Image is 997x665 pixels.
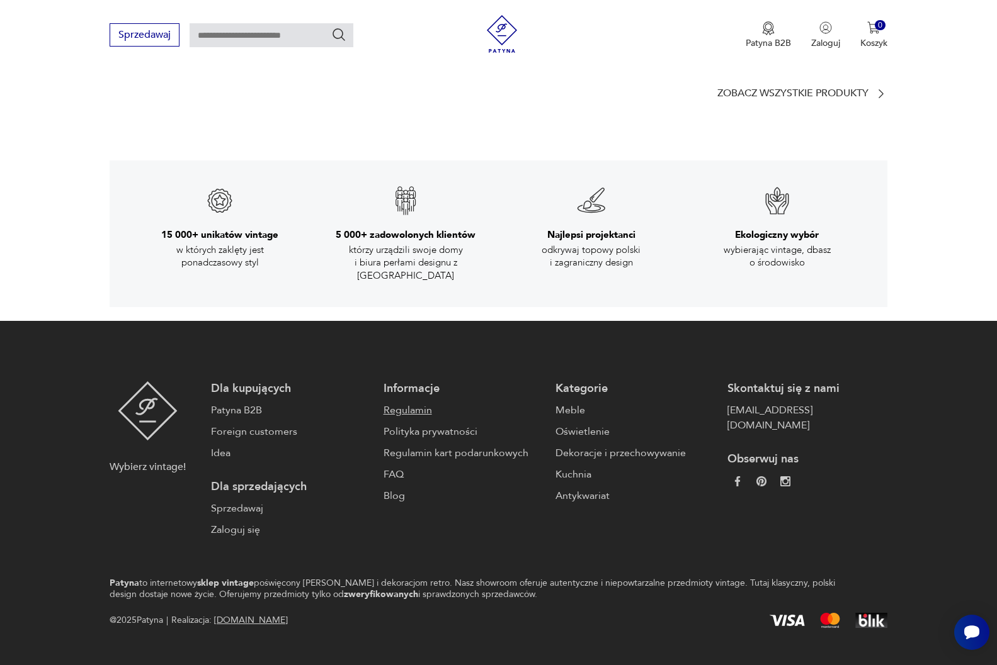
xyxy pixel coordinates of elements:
[875,20,886,31] div: 0
[110,31,179,40] a: Sprzedawaj
[211,381,370,396] p: Dla kupujących
[860,21,887,49] button: 0Koszyk
[197,577,254,589] strong: sklep vintage
[855,613,887,628] img: BLIK
[735,228,819,241] h3: Ekologiczny wybór
[727,452,887,467] p: Obserwuj nas
[336,243,475,282] p: którzy urządzili swoje domy i biura perłami designu z [GEOGRAPHIC_DATA]
[708,243,846,269] p: wybierając vintage, dbasz o środowisko
[110,577,139,589] strong: Patyna
[211,424,370,439] a: Foreign customers
[746,21,791,49] a: Ikona medaluPatyna B2B
[811,21,840,49] button: Zaloguj
[171,613,288,628] span: Realizacja:
[483,15,521,53] img: Patyna - sklep z meblami i dekoracjami vintage
[110,578,843,600] p: to internetowy poświęcony [PERSON_NAME] i dekoracjom retro. Nasz showroom oferuje autentyczne i n...
[811,37,840,49] p: Zaloguj
[762,21,775,35] img: Ikona medalu
[555,403,715,418] a: Meble
[727,403,887,433] a: [EMAIL_ADDRESS][DOMAIN_NAME]
[151,243,289,269] p: w których zaklęty jest ponadczasowy styl
[780,476,790,486] img: c2fd9cf7f39615d9d6839a72ae8e59e5.webp
[336,228,476,241] h3: 5 000+ zadowolonych klientów
[214,614,288,626] a: [DOMAIN_NAME]
[384,403,543,418] a: Regulamin
[211,522,370,537] a: Zaloguj się
[820,613,840,628] img: Mastercard
[331,27,346,42] button: Szukaj
[867,21,880,34] img: Ikona koszyka
[762,186,792,216] img: Znak gwarancji jakości
[555,381,715,396] p: Kategorie
[211,403,370,418] a: Patyna B2B
[547,228,635,241] h3: Najlepsi projektanci
[555,445,715,461] a: Dekoracje i przechowywanie
[732,476,743,486] img: da9060093f698e4c3cedc1453eec5031.webp
[717,87,887,100] a: Zobacz wszystkie produkty
[384,424,543,439] a: Polityka prywatności
[384,381,543,396] p: Informacje
[211,501,370,516] a: Sprzedawaj
[770,615,805,626] img: Visa
[344,588,418,600] strong: zweryfikowanych
[746,21,791,49] button: Patyna B2B
[110,459,186,474] p: Wybierz vintage!
[390,186,421,216] img: Znak gwarancji jakości
[166,613,168,628] div: |
[746,37,791,49] p: Patyna B2B
[161,228,278,241] h3: 15 000+ unikatów vintage
[717,89,869,98] p: Zobacz wszystkie produkty
[555,467,715,482] a: Kuchnia
[555,488,715,503] a: Antykwariat
[211,445,370,461] a: Idea
[118,381,178,440] img: Patyna - sklep z meblami i dekoracjami vintage
[522,243,661,269] p: odkrywaj topowy polski i zagraniczny design
[211,479,370,495] p: Dla sprzedających
[384,488,543,503] a: Blog
[819,21,832,34] img: Ikonka użytkownika
[110,613,163,628] span: @ 2025 Patyna
[110,23,179,47] button: Sprzedawaj
[384,467,543,482] a: FAQ
[576,186,607,216] img: Znak gwarancji jakości
[727,381,887,396] p: Skontaktuj się z nami
[384,445,543,461] a: Regulamin kart podarunkowych
[205,186,235,216] img: Znak gwarancji jakości
[954,615,989,650] iframe: Smartsupp widget button
[555,424,715,439] a: Oświetlenie
[756,476,766,486] img: 37d27d81a828e637adc9f9cb2e3d3a8a.webp
[860,37,887,49] p: Koszyk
